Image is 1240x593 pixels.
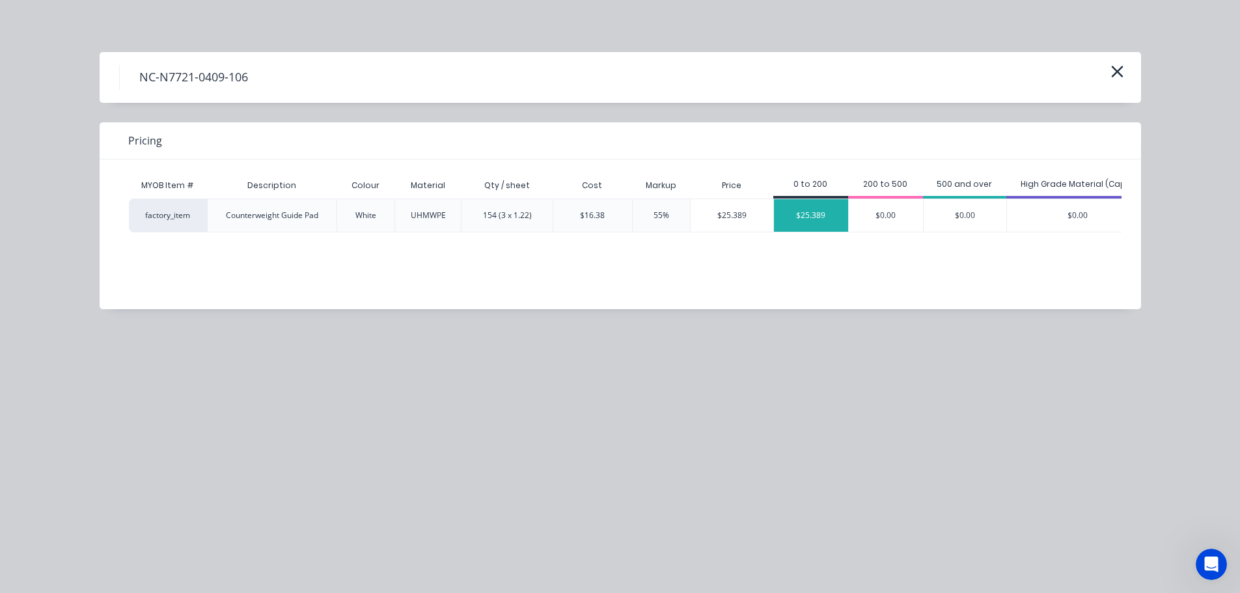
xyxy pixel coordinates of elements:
[654,210,669,221] div: 55%
[129,172,207,199] div: MYOB Item #
[773,178,848,190] div: 0 to 200
[47,345,250,386] div: thank you [PERSON_NAME]! that is what i was looking for
[411,210,446,221] div: UHMWPE
[690,172,773,199] div: Price
[848,178,923,190] div: 200 to 500
[923,178,1006,190] div: 500 and over
[580,210,605,221] div: $16.38
[223,421,244,442] button: Send a message…
[8,5,33,30] button: go back
[128,133,162,148] span: Pricing
[1006,178,1149,190] div: High Grade Material (Caps)
[400,169,456,202] div: Material
[37,7,58,28] img: Profile image for Maricar
[62,426,72,437] button: Upload attachment
[41,426,51,437] button: Gif picker
[119,65,268,90] h4: NC-N7721-0409-106
[10,345,250,396] div: Marton says…
[20,426,31,437] button: Emoji picker
[21,114,203,152] div: Then, click the three dots icon on the Sales Orders dashboard card and select Export to Excel For...
[341,169,390,202] div: Colour
[849,199,923,232] div: $0.00
[774,199,848,232] div: $25.389
[226,210,318,221] div: Counterweight Guide Pad
[11,399,249,421] textarea: Message…
[57,353,240,378] div: thank you [PERSON_NAME]! that is what i was looking for
[63,16,89,29] p: Active
[228,5,252,29] div: Close
[632,172,690,199] div: Markup
[129,199,207,232] div: factory_item
[204,5,228,30] button: Home
[483,210,532,221] div: 154 (3 x 1.22)
[1007,199,1149,232] div: $0.00
[691,199,773,232] div: $25.389
[474,169,540,202] div: Qty / sheet
[237,169,307,202] div: Description
[355,210,376,221] div: White
[1196,549,1227,580] iframe: Intercom live chat
[83,426,93,437] button: Start recording
[924,199,1006,232] div: $0.00
[21,152,203,191] div: Once exported, you can filter by Customer in Excel to get a detailed breakdown.
[553,172,632,199] div: Cost
[63,7,102,16] h1: Maricar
